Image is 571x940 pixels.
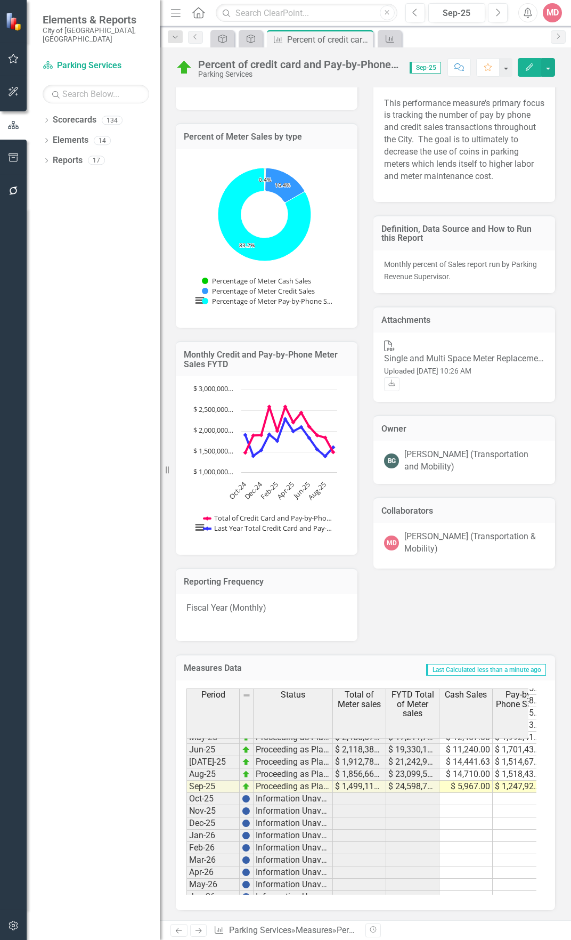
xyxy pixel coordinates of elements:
td: $ 19,330,137.45 [386,744,439,756]
div: Parking Services [198,70,399,78]
h3: Monthly Credit and Pay-by-Phone Meter Sales FYTD [184,350,349,369]
td: Apr-26 [186,866,240,879]
a: Reports [53,155,83,167]
div: [PERSON_NAME] (Transportation and Mobility) [404,449,544,473]
td: $ 14,710.00 [439,768,493,781]
text: Oct-24 [227,480,249,501]
td: Aug-25 [186,768,240,781]
div: Percent of credit card and Pay-by-Phone meter sales [337,925,532,935]
div: Single and Multi Space Meter Replacement.pdf [384,353,544,365]
path: Dec-24, 1,540,216. Last Year Total Credit Card and Pay-by-phone Sales. [259,448,264,452]
img: BgCOk07PiH71IgAAAABJRU5ErkJggg== [242,880,250,889]
button: Sep-25 [428,3,485,22]
img: BgCOk07PiH71IgAAAABJRU5ErkJggg== [242,795,250,803]
div: Sep-25 [432,7,482,20]
td: Oct-25 [186,793,240,805]
td: Information Unavailable [254,830,333,842]
div: 134 [102,116,123,125]
button: Show Total of Credit Card and Pay-by-Phone Sales [204,513,332,523]
path: Apr-25, 1,994,352. Last Year Total Credit Card and Pay-by-phone Sales. [291,430,296,434]
td: Jun-26 [186,891,240,903]
td: $ 1,701,436.00 [493,744,546,756]
td: Jun-25 [186,744,240,756]
path: Jun-25, 1,832,452. Last Year Total Credit Card and Pay-by-phone Sales. [307,436,312,440]
img: BgCOk07PiH71IgAAAABJRU5ErkJggg== [242,807,250,815]
img: Proceeding as Planned [176,59,193,76]
div: [PERSON_NAME] (Transportation & Mobility) [404,531,544,555]
td: $ 23,099,591.08 [386,768,439,781]
h3: Collaborators [381,506,547,516]
path: Percentage of Meter Credit Sales, 16.35778443. [265,168,305,202]
button: Show Percentage of Meter Credit Sales [202,286,316,296]
td: May-26 [186,879,240,891]
text: $ 2,500,000… [193,404,233,414]
img: BgCOk07PiH71IgAAAABJRU5ErkJggg== [242,893,250,901]
img: BgCOk07PiH71IgAAAABJRU5ErkJggg== [242,819,250,828]
span: Cash Sales [445,690,487,700]
path: Apr-25, 2,207,550. Total of Credit Card and Pay-by-Phone Sales. [291,420,296,425]
a: Measures [296,925,332,935]
small: City of [GEOGRAPHIC_DATA], [GEOGRAPHIC_DATA] [43,26,149,44]
path: Percentage of Meter Cash Sales, 0.39803484. [264,168,265,191]
td: Information Unavailable [254,879,333,891]
input: Search ClearPoint... [216,4,397,22]
span: Sep-25 [410,62,441,74]
td: Mar-26 [186,854,240,866]
path: Percentage of Meter Pay-by-Phone Sales, 83.24418073. [218,168,311,261]
td: Proceeding as Planned [254,768,333,781]
text: Jun-25 [291,480,312,501]
span: Elements & Reports [43,13,149,26]
path: Jul-25, 1,558,348. Last Year Total Credit Card and Pay-by-phone Sales. [315,448,320,452]
input: Search Below... [43,85,149,103]
img: zOikAAAAAElFTkSuQmCC [242,758,250,766]
td: Sep-25 [186,781,240,793]
td: $ 1,499,115.00 [333,781,386,793]
div: Percent of credit card and Pay-by-Phone meter sales [198,59,399,70]
path: Jun-25, 2,107,140. Total of Credit Card and Pay-by-Phone Sales. [307,425,312,429]
button: View chart menu, Chart [192,293,207,308]
button: Show Percentage of Meter Pay-by-Phone Sales [202,296,333,306]
path: May-25, 2,443,266.75. Total of Credit Card and Pay-by-Phone Sales. [299,411,304,415]
div: » » [214,925,357,937]
span: Total of Meter sales [335,690,384,709]
div: BG [384,453,399,468]
text: 83.2% [239,241,255,249]
img: ClearPoint Strategy [5,12,25,31]
td: Nov-25 [186,805,240,817]
td: Information Unavailable [254,805,333,817]
h3: Attachments [381,315,547,325]
text: Apr-25 [275,480,296,501]
path: Aug-25, 1,395,308. Last Year Total Credit Card and Pay-by-phone Sales. [323,454,328,458]
a: Parking Services [229,925,291,935]
path: Oct-24, 1,906,777. Last Year Total Credit Card and Pay-by-phone Sales. [243,433,248,437]
div: Percent of credit card and Pay-by-Phone meter sales [287,33,371,46]
td: Dec-25 [186,817,240,830]
h3: Definition, Data Source and How to Run this Report [381,224,547,243]
img: BgCOk07PiH71IgAAAABJRU5ErkJggg== [242,856,250,864]
path: Nov-24, 1,893,711. Total of Credit Card and Pay-by-Phone Sales. [251,433,256,437]
path: Jan-25, 1,918,676. Last Year Total Credit Card and Pay-by-phone Sales. [267,433,272,437]
td: Proceeding as Planned [254,781,333,793]
path: Sep-25, 1,493,148. Total of Credit Card and Pay-by-Phone Sales. [331,450,336,455]
td: $ 14,441.63 [439,756,493,768]
td: Information Unavailable [254,891,333,903]
h3: Measures Data [184,663,301,673]
div: 17 [88,156,105,165]
span: Monthly percent of Sales report run by Parking Revenue Supervisor. [384,260,537,281]
h3: Percent of Meter Sales by type [184,132,349,142]
a: Parking Services [43,60,149,72]
path: May-25, 2,096,935. Last Year Total Credit Card and Pay-by-phone Sales. [299,425,304,430]
td: $ 11,240.00 [439,744,493,756]
td: Jan-26 [186,830,240,842]
button: Show Percentage of Meter Cash Sales [202,276,312,286]
p: Fiscal Year (Monthly) [186,602,347,617]
text: $ 1,500,000… [193,446,233,456]
small: Uploaded [DATE] 10:26 AM [384,367,471,375]
button: MD [543,3,562,22]
span: Pay-by-Phone Sales [495,690,543,709]
text: $ 2,000,000… [193,425,233,435]
td: $ 5,967.00 [439,781,493,793]
path: Jul-25, 1,898,344. Total of Credit Card and Pay-by-Phone Sales. [315,433,320,437]
span: Status [281,690,305,700]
